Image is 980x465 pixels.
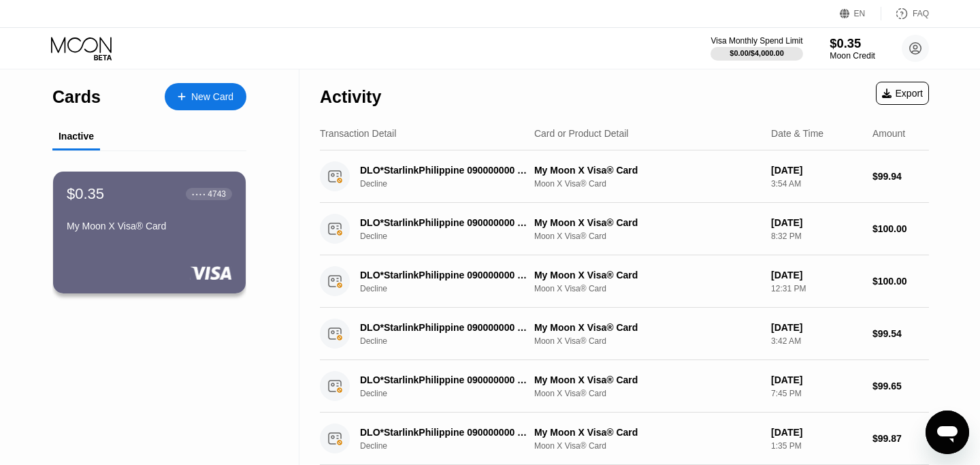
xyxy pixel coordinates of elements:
div: Visa Monthly Spend Limit [710,36,802,46]
div: Visa Monthly Spend Limit$0.00/$4,000.00 [710,36,802,61]
div: $0.35 [67,185,104,203]
div: Card or Product Detail [534,128,629,139]
div: [DATE] [771,374,862,385]
div: $0.00 / $4,000.00 [730,49,784,57]
div: DLO*StarlinkPhilippine 090000000 PHDeclineMy Moon X Visa® CardMoon X Visa® Card[DATE]7:45 PM$99.65 [320,360,929,413]
div: Decline [360,389,543,398]
div: [DATE] [771,165,862,176]
div: EN [854,9,866,18]
div: 8:32 PM [771,231,862,241]
div: Amount [872,128,905,139]
div: Decline [360,231,543,241]
div: DLO*StarlinkPhilippine 090000000 PH [360,427,530,438]
div: New Card [165,83,246,110]
div: 4743 [208,189,226,199]
div: Decline [360,284,543,293]
div: Export [876,82,929,105]
div: DLO*StarlinkPhilippine 090000000 PHDeclineMy Moon X Visa® CardMoon X Visa® Card[DATE]8:32 PM$100.00 [320,203,929,255]
div: Cards [52,87,101,107]
div: Moon X Visa® Card [534,389,760,398]
div: Transaction Detail [320,128,396,139]
div: Activity [320,87,381,107]
div: New Card [191,91,233,103]
div: [DATE] [771,270,862,280]
div: Moon X Visa® Card [534,284,760,293]
div: 1:35 PM [771,441,862,451]
div: DLO*StarlinkPhilippine 090000000 PH [360,165,530,176]
div: $100.00 [872,276,929,287]
div: Moon X Visa® Card [534,179,760,189]
div: [DATE] [771,322,862,333]
div: DLO*StarlinkPhilippine 090000000 PHDeclineMy Moon X Visa® CardMoon X Visa® Card[DATE]3:54 AM$99.94 [320,150,929,203]
div: My Moon X Visa® Card [534,217,760,228]
div: Decline [360,336,543,346]
div: $99.54 [872,328,929,339]
div: 3:42 AM [771,336,862,346]
div: DLO*StarlinkPhilippine 090000000 PH [360,270,530,280]
div: $0.35● ● ● ●4743My Moon X Visa® Card [53,172,246,293]
div: DLO*StarlinkPhilippine 090000000 PH [360,217,530,228]
div: FAQ [913,9,929,18]
div: $99.94 [872,171,929,182]
div: My Moon X Visa® Card [67,221,232,231]
div: EN [840,7,881,20]
div: Inactive [59,131,94,142]
div: Moon X Visa® Card [534,441,760,451]
div: My Moon X Visa® Card [534,374,760,385]
div: 3:54 AM [771,179,862,189]
div: $0.35 [830,36,875,50]
div: Moon Credit [830,51,875,61]
div: Moon X Visa® Card [534,231,760,241]
div: $100.00 [872,223,929,234]
div: Decline [360,179,543,189]
iframe: Button to launch messaging window [926,411,969,454]
div: DLO*StarlinkPhilippine 090000000 PH [360,374,530,385]
div: 7:45 PM [771,389,862,398]
div: $0.35Moon Credit [830,36,875,61]
div: 12:31 PM [771,284,862,293]
div: $99.87 [872,433,929,444]
div: DLO*StarlinkPhilippine 090000000 PHDeclineMy Moon X Visa® CardMoon X Visa® Card[DATE]1:35 PM$99.87 [320,413,929,465]
div: My Moon X Visa® Card [534,427,760,438]
div: [DATE] [771,427,862,438]
div: Date & Time [771,128,823,139]
div: DLO*StarlinkPhilippine 090000000 PHDeclineMy Moon X Visa® CardMoon X Visa® Card[DATE]12:31 PM$100.00 [320,255,929,308]
div: [DATE] [771,217,862,228]
div: ● ● ● ● [192,192,206,196]
div: $99.65 [872,381,929,391]
div: My Moon X Visa® Card [534,270,760,280]
div: Moon X Visa® Card [534,336,760,346]
div: FAQ [881,7,929,20]
div: DLO*StarlinkPhilippine 090000000 PH [360,322,530,333]
div: DLO*StarlinkPhilippine 090000000 PHDeclineMy Moon X Visa® CardMoon X Visa® Card[DATE]3:42 AM$99.54 [320,308,929,360]
div: My Moon X Visa® Card [534,165,760,176]
div: Export [882,88,923,99]
div: Decline [360,441,543,451]
div: My Moon X Visa® Card [534,322,760,333]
